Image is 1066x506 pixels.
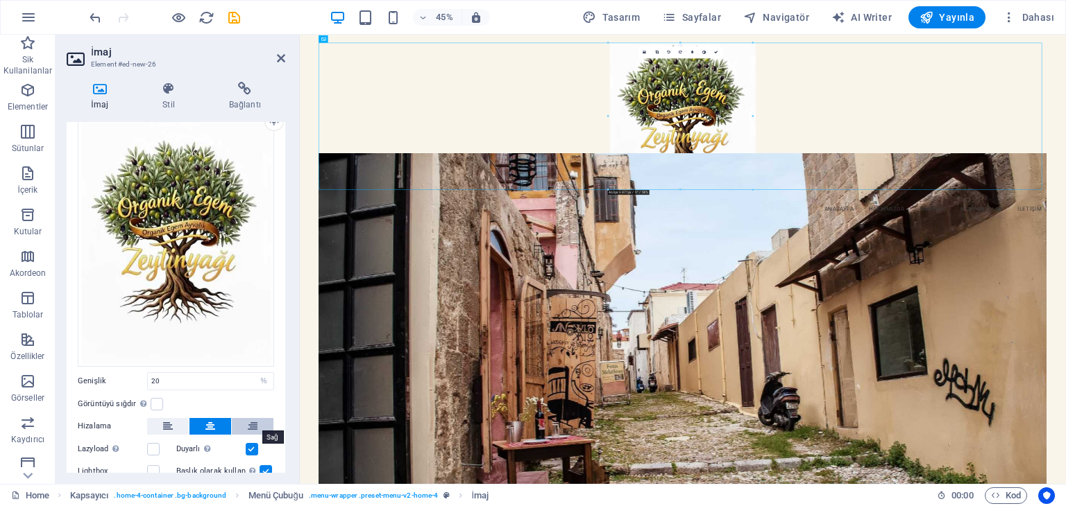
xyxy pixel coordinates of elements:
[226,10,242,26] i: Kaydet (Ctrl+S)
[908,6,985,28] button: Yayınla
[91,58,257,71] h3: Element #ed-new-26
[78,377,147,385] label: Genişlik
[743,10,809,24] span: Navigatör
[686,46,698,58] a: Bulanıklaştırma
[78,396,151,412] label: Görüntüyü sığdır
[1002,10,1054,24] span: Dahası
[14,226,42,237] p: Kutular
[91,46,285,58] h2: İmaj
[78,441,147,457] label: Lazyload
[937,487,974,504] h6: Oturum süresi
[198,9,214,26] button: reload
[11,434,44,445] p: Kaydırıcı
[961,490,963,500] span: :
[657,6,727,28] button: Sayfalar
[920,10,974,24] span: Yayınla
[738,6,815,28] button: Navigatör
[67,82,138,111] h4: İmaj
[470,11,482,24] i: Yeniden boyutlandırmada yakınlaştırma düzeyini seçilen cihaza uyacak şekilde otomatik olarak ayarla.
[17,184,37,195] p: İçerik
[951,487,973,504] span: 00 00
[985,487,1027,504] button: Kod
[12,143,44,154] p: Sütunlar
[651,46,663,58] a: Kırpma modu
[198,10,214,26] i: Sayfayı yeniden yükleyin
[577,6,645,28] div: Tasarım (Ctrl+Alt+Y)
[138,82,205,111] h4: Stil
[226,9,242,26] button: save
[309,487,438,504] span: . menu-wrapper .preset-menu-v2-home-4
[176,463,260,480] label: Başlık olarak kullan
[8,101,48,112] p: Elementler
[78,418,147,435] label: Hizalama
[413,9,462,26] button: 45%
[87,10,103,26] i: Geri al: Yönü değiştir (Ctrl+Z)
[248,487,303,504] span: Seçmek için tıkla. Düzenlemek için çift tıkla
[11,487,49,504] a: Seçimi iptal etmek için tıkla. Sayfaları açmak için çift tıkla
[87,9,103,26] button: undo
[471,487,489,504] span: Seçmek için tıkla. Düzenlemek için çift tıkla
[662,10,721,24] span: Sayfalar
[70,487,489,504] nav: breadcrumb
[1038,487,1055,504] button: Usercentrics
[12,309,44,320] p: Tablolar
[826,6,897,28] button: AI Writer
[78,101,274,367] div: organikegemlogo-lZYeyC82PkexHXHJESxdYw.jpg
[991,487,1021,504] span: Kod
[10,351,44,362] p: Özellikler
[176,441,246,457] label: Duyarlı
[11,392,44,403] p: Görseller
[698,46,710,58] a: Gri tonlama
[434,9,456,26] h6: 45%
[582,10,640,24] span: Tasarım
[443,491,450,499] i: Bu element, özelleştirilebilir bir ön ayar
[70,487,109,504] span: Seçmek için tıkla. Düzenlemek için çift tıkla
[997,6,1060,28] button: Dahası
[262,430,284,444] mark: Sağ
[663,46,675,58] a: 90° sola döndür
[831,10,892,24] span: AI Writer
[10,268,46,279] p: Akordeon
[710,46,722,58] a: Onayla ( Ctrl ⏎ )
[577,6,645,28] button: Tasarım
[78,463,147,480] label: Lightbox
[639,46,651,58] a: Dosya yöneticisinden, stok fotoğraflardan dosyalar seçin veya dosya(lar) yükleyin
[205,82,285,111] h4: Bağlantı
[114,487,226,504] span: . home-4-container .bg-background
[675,46,686,58] a: 90° sağa döndür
